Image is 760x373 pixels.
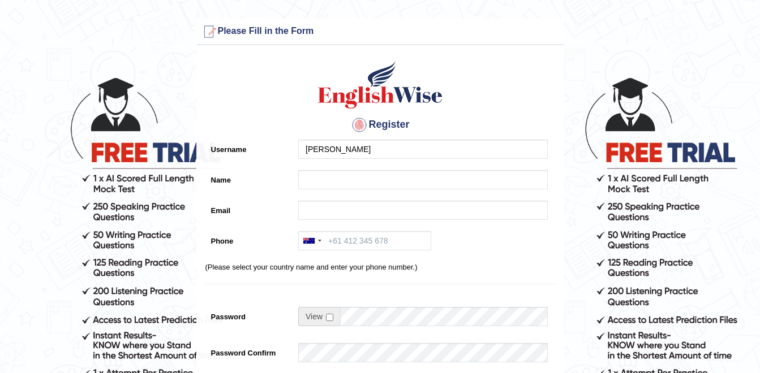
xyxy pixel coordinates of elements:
[205,140,293,155] label: Username
[299,232,325,250] div: Australia: +61
[205,116,555,134] h4: Register
[205,231,293,246] label: Phone
[316,59,445,110] img: Logo of English Wise create a new account for intelligent practice with AI
[326,314,333,321] input: Show/Hide Password
[205,262,555,272] p: (Please select your country name and enter your phone number.)
[205,343,293,358] label: Password Confirm
[200,23,561,41] h3: Please Fill in the Form
[205,170,293,185] label: Name
[205,201,293,216] label: Email
[298,231,431,250] input: +61 412 345 678
[205,307,293,322] label: Password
